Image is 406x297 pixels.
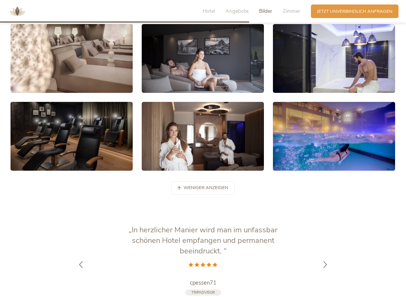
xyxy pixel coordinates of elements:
[128,279,278,286] a: cpessen71
[190,279,217,286] span: cpessen71
[259,8,272,15] span: Bilder
[203,8,215,15] span: Hotel
[129,225,277,256] span: „In herzlicher Manier wird man im unfassbar schönen Hotel empfangen und permanent beeindruckt. “
[6,9,29,13] a: AMONTI & LUNARIS Wellnessresort
[185,289,221,296] a: TripAdvisor
[317,8,392,15] span: Jetzt unverbindlich anfragen
[226,8,248,15] span: Angebote
[283,8,300,15] span: Zimmer
[191,290,215,295] span: TripAdvisor
[183,185,228,191] span: weniger anzeigen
